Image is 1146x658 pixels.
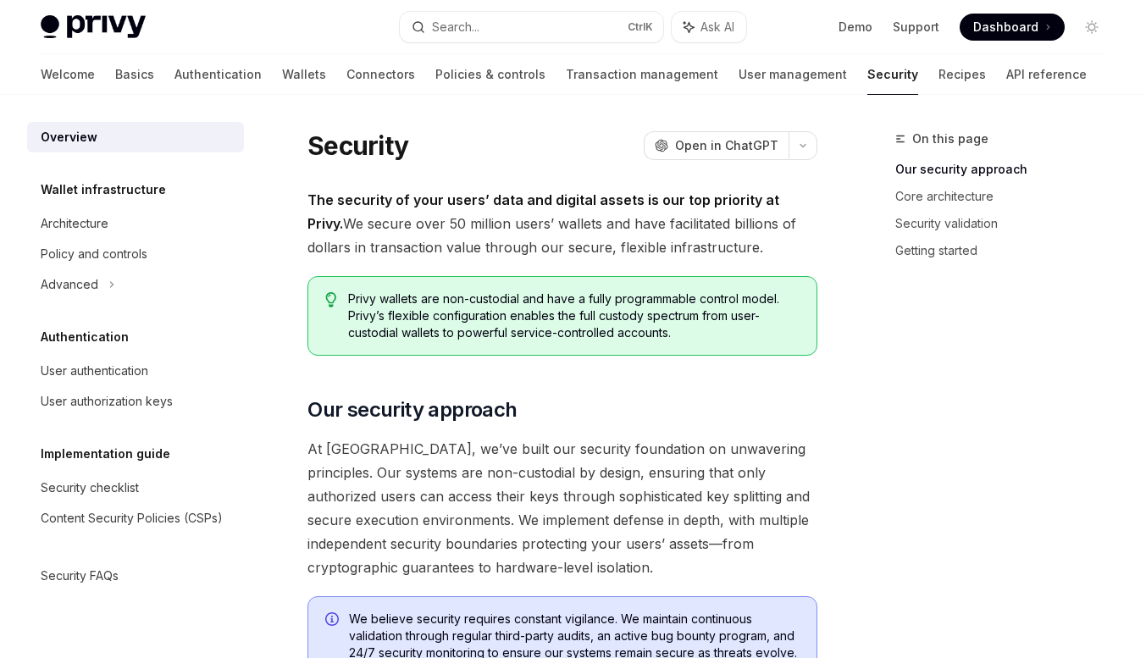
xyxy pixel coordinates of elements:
a: Policies & controls [435,54,545,95]
span: Ask AI [700,19,734,36]
a: Security validation [895,210,1119,237]
span: Our security approach [307,396,517,423]
a: API reference [1006,54,1087,95]
button: Open in ChatGPT [644,131,789,160]
div: Search... [432,17,479,37]
a: Policy and controls [27,239,244,269]
span: Open in ChatGPT [675,137,778,154]
div: Content Security Policies (CSPs) [41,508,223,528]
a: Wallets [282,54,326,95]
h1: Security [307,130,408,161]
a: Our security approach [895,156,1119,183]
span: Ctrl K [628,20,653,34]
a: Security [867,54,918,95]
strong: The security of your users’ data and digital assets is our top priority at Privy. [307,191,779,232]
div: Security FAQs [41,566,119,586]
h5: Implementation guide [41,444,170,464]
button: Ask AI [672,12,746,42]
span: At [GEOGRAPHIC_DATA], we’ve built our security foundation on unwavering principles. Our systems a... [307,437,817,579]
a: User authorization keys [27,386,244,417]
div: Advanced [41,274,98,295]
h5: Wallet infrastructure [41,180,166,200]
a: Recipes [938,54,986,95]
a: Transaction management [566,54,718,95]
button: Toggle dark mode [1078,14,1105,41]
a: Security checklist [27,473,244,503]
img: light logo [41,15,146,39]
div: Architecture [41,213,108,234]
a: Security FAQs [27,561,244,591]
a: Overview [27,122,244,152]
a: Support [893,19,939,36]
span: On this page [912,129,988,149]
a: Getting started [895,237,1119,264]
div: User authentication [41,361,148,381]
div: User authorization keys [41,391,173,412]
a: Connectors [346,54,415,95]
div: Overview [41,127,97,147]
a: Authentication [174,54,262,95]
a: Architecture [27,208,244,239]
h5: Authentication [41,327,129,347]
svg: Info [325,612,342,629]
svg: Tip [325,292,337,307]
span: Privy wallets are non-custodial and have a fully programmable control model. Privy’s flexible con... [348,290,800,341]
a: Welcome [41,54,95,95]
button: Search...CtrlK [400,12,662,42]
a: Content Security Policies (CSPs) [27,503,244,534]
a: User authentication [27,356,244,386]
a: Demo [839,19,872,36]
div: Security checklist [41,478,139,498]
a: Basics [115,54,154,95]
span: Dashboard [973,19,1038,36]
div: Policy and controls [41,244,147,264]
a: Dashboard [960,14,1065,41]
a: User management [739,54,847,95]
span: We secure over 50 million users’ wallets and have facilitated billions of dollars in transaction ... [307,188,817,259]
a: Core architecture [895,183,1119,210]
